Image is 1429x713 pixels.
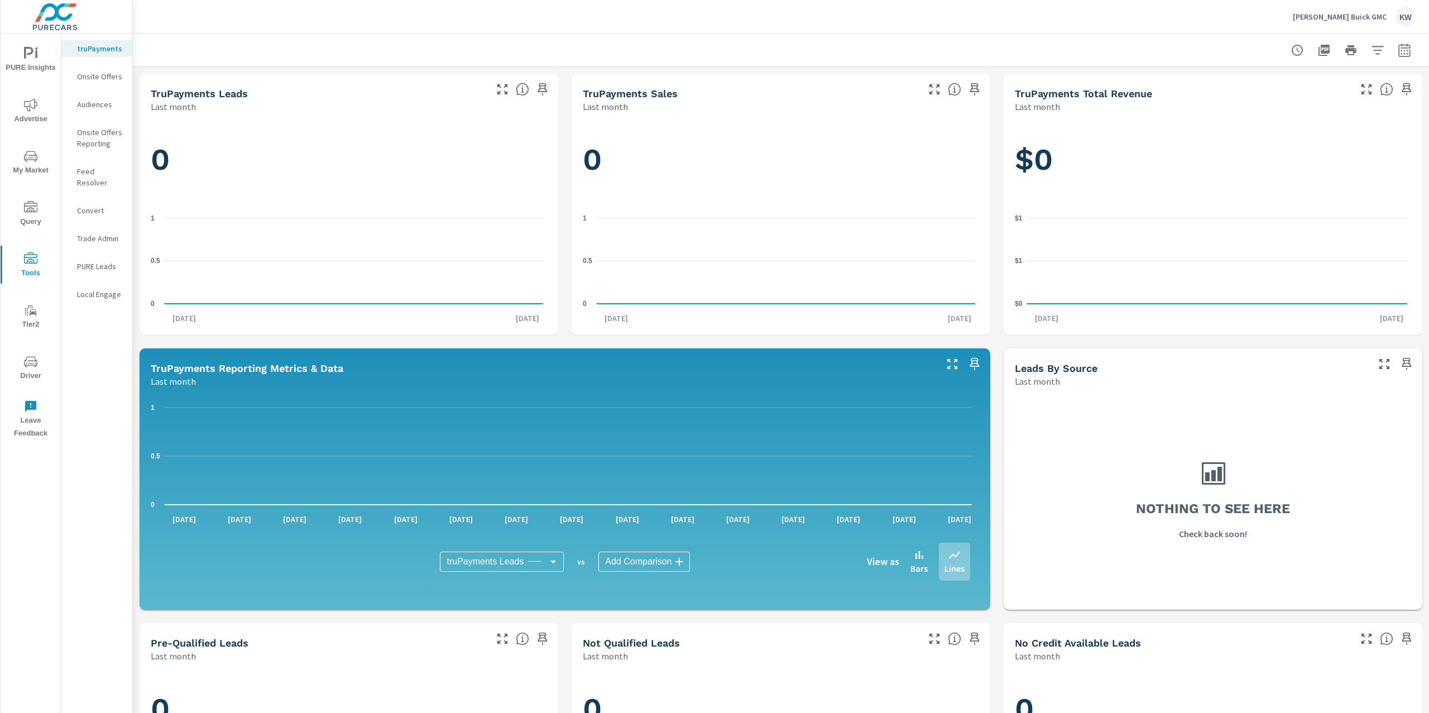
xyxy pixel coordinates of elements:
span: A lead that has been submitted but has not gone through the credit application process. [1380,632,1393,645]
p: Onsite Offers Reporting [77,127,123,149]
button: Print Report [1340,39,1362,61]
p: Last month [583,100,628,113]
text: 0.5 [583,257,592,265]
div: Local Engage [61,286,132,303]
p: [DATE] [552,514,591,525]
div: Add Comparison [598,552,689,572]
p: [DATE] [1372,313,1411,324]
p: [DATE] [442,514,481,525]
h5: truPayments Total Revenue [1015,88,1152,99]
p: Last month [583,649,628,663]
p: Bars [910,562,928,575]
span: Save this to your personalized report [1398,630,1416,648]
h5: No Credit Available Leads [1015,637,1141,649]
span: truPayments Leads [447,556,524,567]
p: [DATE] [940,313,979,324]
p: truPayments [77,43,123,54]
p: Lines [944,562,965,575]
p: Last month [1015,649,1060,663]
p: [DATE] [885,514,924,525]
h1: 0 [583,141,979,179]
span: Advertise [4,98,57,126]
h6: View as [867,556,899,567]
div: PURE Leads [61,258,132,275]
h5: Pre-Qualified Leads [151,637,248,649]
p: [DATE] [597,313,636,324]
div: truPayments Leads [440,552,564,572]
p: Last month [151,100,196,113]
p: [DATE] [497,514,536,525]
h5: truPayments Reporting Metrics & Data [151,362,343,374]
span: A basic review has been done and has not approved the credit worthiness of the lead by the config... [948,632,961,645]
button: Make Fullscreen [1358,80,1375,98]
p: [DATE] [663,514,702,525]
div: Onsite Offers Reporting [61,124,132,152]
button: "Export Report to PDF" [1313,39,1335,61]
span: Save this to your personalized report [1398,355,1416,373]
p: [DATE] [774,514,813,525]
span: Save this to your personalized report [966,355,984,373]
span: Save this to your personalized report [534,80,552,98]
span: The number of truPayments leads. [516,83,529,96]
div: truPayments [61,40,132,57]
span: Driver [4,355,57,382]
text: 1 [583,214,587,222]
span: PURE Insights [4,47,57,74]
p: PURE Leads [77,261,123,272]
text: 0.5 [151,257,160,265]
h5: Leads By Source [1015,362,1097,374]
p: [DATE] [386,514,425,525]
p: [DATE] [508,313,547,324]
div: nav menu [1,34,61,444]
p: Last month [1015,100,1060,113]
button: Make Fullscreen [1375,355,1393,373]
span: Add Comparison [605,556,672,567]
div: Convert [61,202,132,219]
p: [DATE] [1027,313,1066,324]
span: A basic review has been done and approved the credit worthiness of the lead by the configured cre... [516,632,529,645]
p: [DATE] [940,514,979,525]
span: Save this to your personalized report [534,630,552,648]
p: [DATE] [718,514,757,525]
p: vs [564,557,598,567]
h5: truPayments Sales [583,88,678,99]
span: Tools [4,252,57,280]
p: [DATE] [829,514,868,525]
button: Make Fullscreen [1358,630,1375,648]
div: Onsite Offers [61,68,132,85]
div: Feed Resolver [61,163,132,191]
p: Local Engage [77,289,123,300]
text: $1 [1015,257,1023,265]
span: My Market [4,150,57,177]
span: Tier2 [4,304,57,331]
div: KW [1396,7,1416,27]
p: Convert [77,205,123,216]
text: $1 [1015,214,1023,222]
button: Apply Filters [1366,39,1389,61]
text: 0 [583,300,587,308]
p: Onsite Offers [77,71,123,82]
p: Check back soon! [1179,527,1247,540]
h1: $0 [1015,141,1411,179]
span: Leave Feedback [4,400,57,440]
text: 0.5 [151,452,160,460]
h3: Nothing to see here [1136,499,1290,518]
p: [PERSON_NAME] Buick GMC [1293,12,1387,22]
text: 1 [151,404,155,411]
span: Number of sales matched to a truPayments lead. [Source: This data is sourced from the dealer's DM... [948,83,961,96]
p: Audiences [77,99,123,110]
p: Trade Admin [77,233,123,244]
h5: Not Qualified Leads [583,637,680,649]
button: Make Fullscreen [943,355,961,373]
div: Audiences [61,96,132,113]
text: 0 [151,300,155,308]
p: Last month [151,649,196,663]
p: Last month [151,375,196,388]
p: [DATE] [220,514,259,525]
p: [DATE] [165,313,204,324]
button: Make Fullscreen [926,630,943,648]
span: Save this to your personalized report [966,630,984,648]
span: Total revenue from sales matched to a truPayments lead. [Source: This data is sourced from the de... [1380,83,1393,96]
div: Trade Admin [61,230,132,247]
text: 1 [151,214,155,222]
